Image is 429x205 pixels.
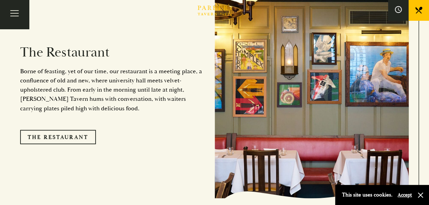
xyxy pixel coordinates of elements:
[20,44,204,61] h2: The Restaurant
[398,192,412,198] button: Accept
[417,192,424,199] button: Close and accept
[342,190,392,200] p: This site uses cookies.
[20,67,204,113] p: Borne of feasting, yet of our time, our restaurant is a meeting place, a confluence of old and ne...
[20,130,96,144] a: The Restaurant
